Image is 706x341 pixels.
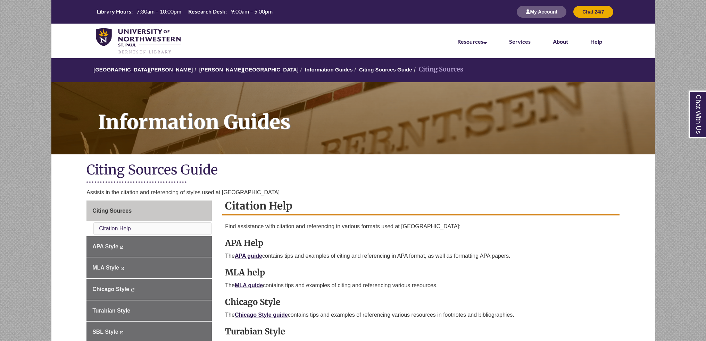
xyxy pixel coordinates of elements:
span: SBL Style [92,329,118,335]
p: The contains tips and examples of referencing various resources in footnotes and bibliographies. [225,311,617,319]
a: MLA Style [86,257,212,278]
a: About [553,38,568,45]
img: UNWSP Library Logo [96,28,181,55]
li: Citing Sources [412,65,463,75]
a: Help [590,38,602,45]
a: Chat 24/7 [573,9,613,15]
a: Turabian Style [86,300,212,321]
button: Chat 24/7 [573,6,613,18]
th: Research Desk: [185,8,228,15]
a: [GEOGRAPHIC_DATA][PERSON_NAME] [93,67,193,73]
a: Citing Sources Guide [359,67,412,73]
i: This link opens in a new window [120,331,124,334]
p: The contains tips and examples of citing and referencing in APA format, as well as formatting APA... [225,252,617,260]
a: Hours Today [94,8,275,16]
a: APA Style [86,236,212,257]
span: MLA Style [92,265,119,271]
th: Library Hours: [94,8,134,15]
a: Resources [457,38,487,45]
p: Find assistance with citation and referencing in various formats used at [GEOGRAPHIC_DATA]: [225,222,617,231]
a: Chicago Style [86,279,212,300]
strong: APA Help [225,238,263,248]
i: This link opens in a new window [131,288,134,291]
strong: Chicago Style [225,297,280,307]
a: Citing Sources [86,201,212,221]
a: MLA guide [235,282,263,288]
table: Hours Today [94,8,275,15]
span: APA Style [92,244,118,249]
a: Services [509,38,531,45]
a: Citation Help [99,225,131,231]
a: Chicago Style guide [235,312,288,318]
p: The contains tips and examples of citing and referencing various resources. [225,281,617,290]
a: Information Guides [51,82,655,154]
span: 9:00am – 5:00pm [231,8,273,15]
h1: Citing Sources Guide [86,161,620,180]
span: 7:30am – 10:00pm [136,8,181,15]
strong: Turabian Style [225,326,285,337]
h1: Information Guides [90,82,655,145]
a: Information Guides [305,67,353,73]
span: Chicago Style [92,286,129,292]
span: Turabian Style [92,308,130,314]
a: [PERSON_NAME][GEOGRAPHIC_DATA] [199,67,299,73]
strong: MLA help [225,267,265,278]
button: My Account [517,6,566,18]
i: This link opens in a new window [120,246,124,249]
span: Assists in the citation and referencing of styles used at [GEOGRAPHIC_DATA] [86,189,280,195]
a: My Account [517,9,566,15]
i: This link opens in a new window [121,267,124,270]
h2: Citation Help [222,197,620,215]
span: Citing Sources [92,208,132,214]
a: APA guide [235,253,262,259]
